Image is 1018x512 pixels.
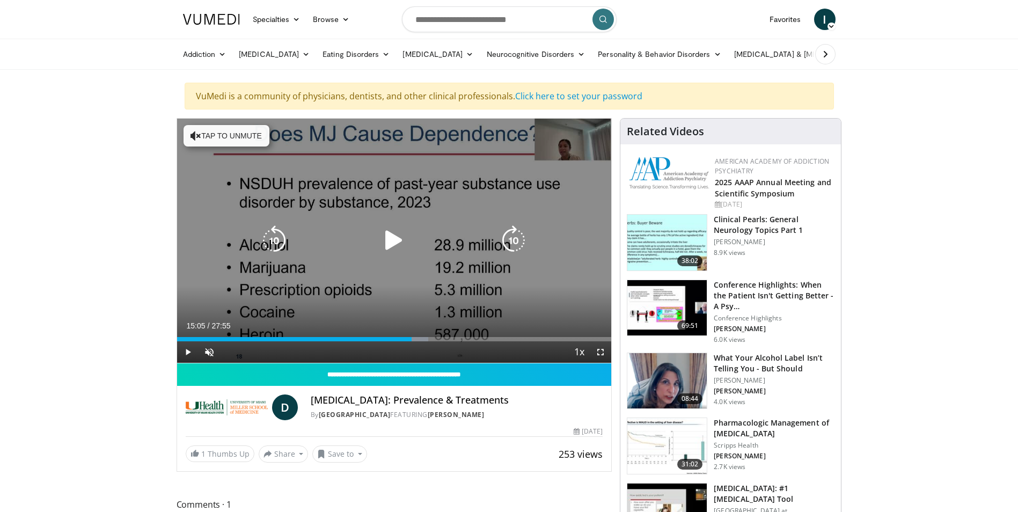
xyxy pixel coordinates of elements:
[814,9,836,30] a: I
[627,418,707,474] img: b20a009e-c028-45a8-b15f-eefb193e12bc.150x105_q85_crop-smart_upscale.jpg
[728,43,881,65] a: [MEDICAL_DATA] & [MEDICAL_DATA]
[574,427,603,436] div: [DATE]
[715,157,829,175] a: American Academy of Addiction Psychiatry
[177,337,612,341] div: Progress Bar
[714,238,834,246] p: [PERSON_NAME]
[480,43,592,65] a: Neurocognitive Disorders
[259,445,309,463] button: Share
[568,341,590,363] button: Playback Rate
[316,43,396,65] a: Eating Disorders
[246,9,307,30] a: Specialties
[559,448,603,460] span: 253 views
[714,441,834,450] p: Scripps Health
[677,393,703,404] span: 08:44
[515,90,642,102] a: Click here to set your password
[428,410,485,419] a: [PERSON_NAME]
[177,119,612,363] video-js: Video Player
[629,157,709,189] img: f7c290de-70ae-47e0-9ae1-04035161c232.png.150x105_q85_autocrop_double_scale_upscale_version-0.2.png
[183,14,240,25] img: VuMedi Logo
[715,177,831,199] a: 2025 AAAP Annual Meeting and Scientific Symposium
[201,449,206,459] span: 1
[715,200,832,209] div: [DATE]
[763,9,808,30] a: Favorites
[319,410,391,419] a: [GEOGRAPHIC_DATA]
[199,341,220,363] button: Unmute
[306,9,356,30] a: Browse
[211,321,230,330] span: 27:55
[714,483,834,504] h3: [MEDICAL_DATA]: #1 [MEDICAL_DATA] Tool
[187,321,206,330] span: 15:05
[627,280,707,336] img: 4362ec9e-0993-4580-bfd4-8e18d57e1d49.150x105_q85_crop-smart_upscale.jpg
[402,6,617,32] input: Search topics, interventions
[714,418,834,439] h3: Pharmacologic Management of [MEDICAL_DATA]
[677,459,703,470] span: 31:02
[714,353,834,374] h3: What Your Alcohol Label Isn’t Telling You - But Should
[714,335,745,344] p: 6.0K views
[714,463,745,471] p: 2.7K views
[627,353,707,409] img: 3c46fb29-c319-40f0-ac3f-21a5db39118c.png.150x105_q85_crop-smart_upscale.png
[185,83,834,109] div: VuMedi is a community of physicians, dentists, and other clinical professionals.
[232,43,316,65] a: [MEDICAL_DATA]
[590,341,611,363] button: Fullscreen
[208,321,210,330] span: /
[677,320,703,331] span: 69:51
[627,280,834,344] a: 69:51 Conference Highlights: When the Patient Isn't Getting Better - A Psy… Conference Highlights...
[186,445,254,462] a: 1 Thumbs Up
[714,387,834,396] p: [PERSON_NAME]
[627,215,707,270] img: 91ec4e47-6cc3-4d45-a77d-be3eb23d61cb.150x105_q85_crop-smart_upscale.jpg
[627,418,834,474] a: 31:02 Pharmacologic Management of [MEDICAL_DATA] Scripps Health [PERSON_NAME] 2.7K views
[714,248,745,257] p: 8.9K views
[714,376,834,385] p: [PERSON_NAME]
[714,214,834,236] h3: Clinical Pearls: General Neurology Topics Part 1
[627,353,834,409] a: 08:44 What Your Alcohol Label Isn’t Telling You - But Should [PERSON_NAME] [PERSON_NAME] 4.0K views
[627,125,704,138] h4: Related Videos
[311,394,603,406] h4: [MEDICAL_DATA]: Prevalence & Treatments
[677,255,703,266] span: 38:02
[591,43,727,65] a: Personality & Behavior Disorders
[177,498,612,511] span: Comments 1
[177,43,233,65] a: Addiction
[311,410,603,420] div: By FEATURING
[714,280,834,312] h3: Conference Highlights: When the Patient Isn't Getting Better - A Psy…
[714,398,745,406] p: 4.0K views
[184,125,269,147] button: Tap to unmute
[627,214,834,271] a: 38:02 Clinical Pearls: General Neurology Topics Part 1 [PERSON_NAME] 8.9K views
[272,394,298,420] a: D
[714,314,834,323] p: Conference Highlights
[714,452,834,460] p: [PERSON_NAME]
[714,325,834,333] p: [PERSON_NAME]
[177,341,199,363] button: Play
[186,394,268,420] img: University of Miami
[312,445,367,463] button: Save to
[396,43,480,65] a: [MEDICAL_DATA]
